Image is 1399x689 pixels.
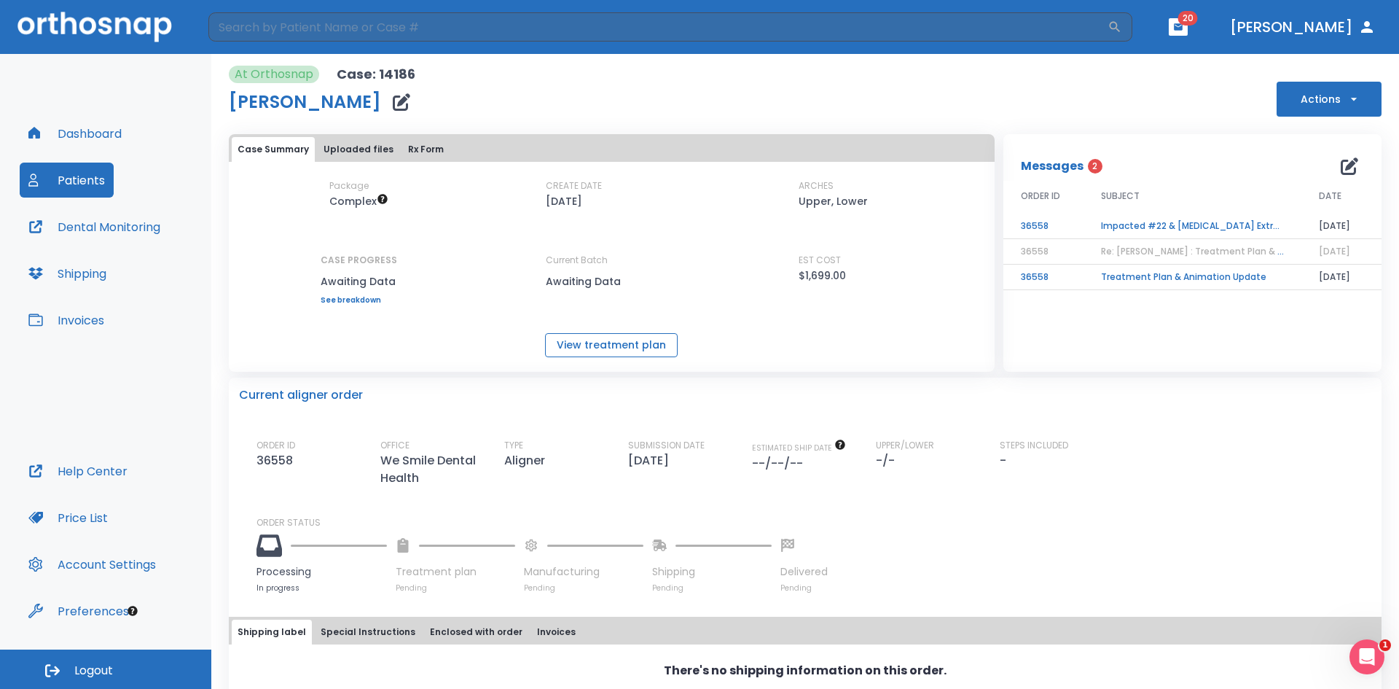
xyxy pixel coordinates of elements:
[380,452,504,487] p: We Smile Dental Health
[232,620,312,645] button: Shipping label
[1083,265,1301,290] td: Treatment Plan & Animation Update
[546,192,582,210] p: [DATE]
[545,333,678,357] button: View treatment plan
[256,439,295,452] p: ORDER ID
[396,564,515,580] p: Treatment plan
[396,583,515,593] p: Pending
[20,303,113,338] button: Invoices
[321,273,397,290] p: Awaiting Data
[256,452,299,470] p: 36558
[321,296,397,305] a: See breakdown
[799,192,868,210] p: Upper, Lower
[504,452,551,470] p: Aligner
[229,93,381,111] h1: [PERSON_NAME]
[1088,159,1102,174] span: 2
[799,254,841,267] p: EST COST
[17,12,172,42] img: Orthosnap
[20,163,114,198] button: Patients
[126,604,139,618] div: Tooltip anchor
[20,116,130,151] button: Dashboard
[1379,639,1391,651] span: 1
[20,209,169,244] button: Dental Monitoring
[232,137,992,162] div: tabs
[752,443,846,454] span: The date will be available after approving treatment plan
[799,267,846,284] p: $1,699.00
[232,137,315,162] button: Case Summary
[531,620,581,645] button: Invoices
[652,564,772,580] p: Shipping
[20,593,138,628] button: Preferences
[1349,639,1384,674] iframe: Intercom live chat
[780,564,828,580] p: Delivered
[337,66,415,83] p: Case: 14186
[876,439,934,452] p: UPPER/LOWER
[256,516,1371,529] p: ORDER STATUS
[256,564,387,580] p: Processing
[380,439,409,452] p: OFFICE
[321,254,397,267] p: CASE PROGRESS
[1178,11,1198,26] span: 20
[1000,452,1006,470] p: -
[546,254,677,267] p: Current Batch
[664,662,947,680] p: There's no shipping information on this order.
[1021,245,1049,257] span: 36558
[628,439,705,452] p: SUBMISSION DATE
[524,564,643,580] p: Manufacturing
[208,12,1108,42] input: Search by Patient Name or Case #
[329,194,388,209] span: Up to 50 Steps (100 aligners)
[524,583,643,593] p: Pending
[504,439,523,452] p: TYPE
[546,273,677,290] p: Awaiting Data
[235,66,313,83] p: At Orthosnap
[74,663,113,679] span: Logout
[1319,245,1350,257] span: [DATE]
[1301,214,1382,239] td: [DATE]
[20,256,115,291] button: Shipping
[1101,190,1140,203] span: SUBJECT
[20,454,136,488] button: Help Center
[1021,190,1060,203] span: ORDER ID
[1003,265,1083,290] td: 36558
[1003,214,1083,239] td: 36558
[318,137,399,162] button: Uploaded files
[315,620,421,645] button: Special Instructions
[652,583,772,593] p: Pending
[1224,14,1382,40] button: [PERSON_NAME]
[1319,190,1341,203] span: DATE
[628,452,675,470] p: [DATE]
[256,583,387,593] p: In progress
[780,583,828,593] p: Pending
[546,179,602,192] p: CREATE DATE
[1000,439,1068,452] p: STEPS INCLUDED
[424,620,528,645] button: Enclosed with order
[20,547,165,582] button: Account Settings
[752,455,809,472] p: --/--/--
[876,452,901,470] p: -/-
[232,620,1379,645] div: tabs
[1021,157,1083,175] p: Messages
[799,179,834,192] p: ARCHES
[402,137,450,162] button: Rx Form
[20,500,117,535] button: Price List
[329,179,369,192] p: Package
[1301,265,1382,290] td: [DATE]
[1277,82,1382,117] button: Actions
[1083,214,1301,239] td: Impacted #22 & [MEDICAL_DATA] Extracted!
[239,386,363,404] p: Current aligner order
